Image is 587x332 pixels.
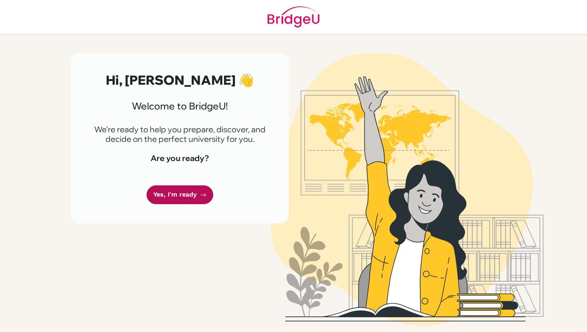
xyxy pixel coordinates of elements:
[90,100,270,112] h3: Welcome to BridgeU!
[147,185,213,204] a: Yes, I'm ready
[90,125,270,144] p: We're ready to help you prepare, discover, and decide on the perfect university for you.
[90,72,270,87] h2: Hi, [PERSON_NAME] 👋
[90,153,270,163] h4: Are you ready?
